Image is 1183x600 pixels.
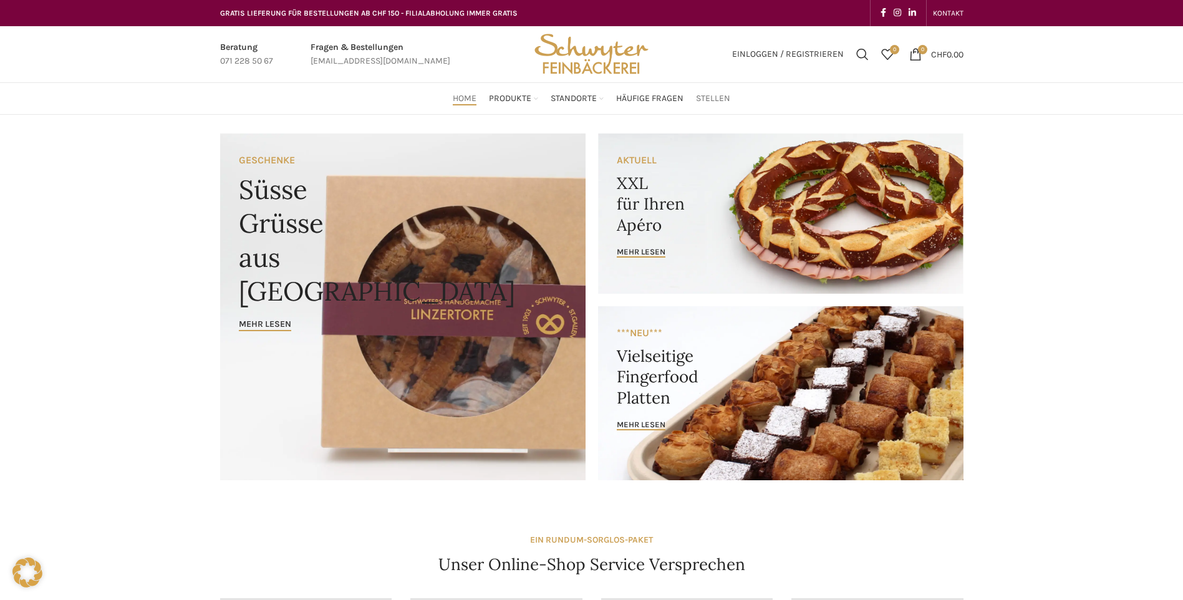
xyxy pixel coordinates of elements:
[696,93,730,105] span: Stellen
[453,86,476,111] a: Home
[903,42,970,67] a: 0 CHF0.00
[220,9,518,17] span: GRATIS LIEFERUNG FÜR BESTELLUNGEN AB CHF 150 - FILIALABHOLUNG IMMER GRATIS
[489,93,531,105] span: Produkte
[311,41,450,69] a: Infobox link
[214,86,970,111] div: Main navigation
[453,93,476,105] span: Home
[551,86,604,111] a: Standorte
[220,41,273,69] a: Infobox link
[890,4,905,22] a: Instagram social link
[850,42,875,67] a: Suchen
[875,42,900,67] div: Meine Wunschliste
[931,49,947,59] span: CHF
[732,50,844,59] span: Einloggen / Registrieren
[598,306,963,480] a: Banner link
[890,45,899,54] span: 0
[616,86,683,111] a: Häufige Fragen
[530,48,652,59] a: Site logo
[933,1,963,26] a: KONTAKT
[616,93,683,105] span: Häufige Fragen
[927,1,970,26] div: Secondary navigation
[875,42,900,67] a: 0
[530,535,653,545] strong: EIN RUNDUM-SORGLOS-PAKET
[696,86,730,111] a: Stellen
[726,42,850,67] a: Einloggen / Registrieren
[918,45,927,54] span: 0
[598,133,963,294] a: Banner link
[931,49,963,59] bdi: 0.00
[905,4,920,22] a: Linkedin social link
[551,93,597,105] span: Standorte
[220,133,586,480] a: Banner link
[877,4,890,22] a: Facebook social link
[489,86,538,111] a: Produkte
[530,26,652,82] img: Bäckerei Schwyter
[438,553,745,576] h4: Unser Online-Shop Service Versprechen
[933,9,963,17] span: KONTAKT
